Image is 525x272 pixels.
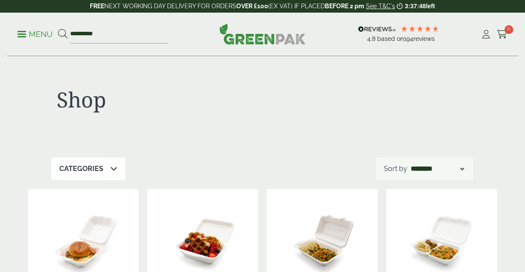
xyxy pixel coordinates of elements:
[236,3,268,10] strong: OVER £100
[384,164,407,174] p: Sort by
[358,26,396,32] img: REVIEWS.io
[17,29,53,40] p: Menu
[400,25,440,33] div: 4.78 Stars
[219,24,306,44] img: GreenPak Supplies
[17,29,53,38] a: Menu
[481,30,491,39] i: My Account
[366,3,395,10] a: See T&C's
[505,25,513,34] span: 0
[497,28,508,41] a: 0
[497,30,508,39] i: Cart
[413,35,435,42] span: reviews
[325,3,364,10] strong: BEFORE 2 pm
[404,35,413,42] span: 194
[426,3,435,10] span: left
[405,3,426,10] span: 3:37:48
[377,35,404,42] span: Based on
[59,164,103,174] p: Categories
[409,164,466,174] select: Shop order
[367,35,377,42] span: 4.8
[90,3,104,10] strong: FREE
[57,87,257,112] h1: Shop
